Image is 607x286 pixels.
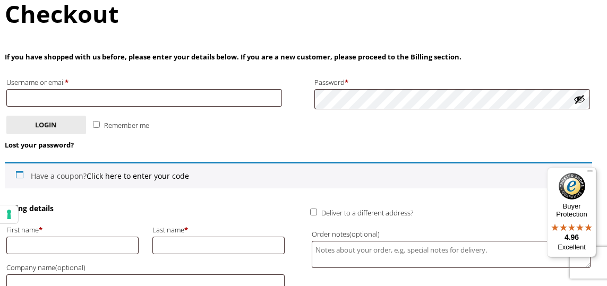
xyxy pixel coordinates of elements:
[349,229,380,239] span: (optional)
[547,202,596,218] p: Buyer Protection
[6,261,285,274] label: Company name
[5,162,592,188] div: Have a coupon?
[6,223,139,237] label: First name
[55,263,86,272] span: (optional)
[584,167,596,180] button: Menu
[312,227,591,241] label: Order notes
[321,208,413,218] span: Deliver to a different address?
[310,209,317,215] input: Deliver to a different address?
[547,167,596,257] button: Trusted Shops TrustmarkBuyer Protection4.96Excellent
[6,75,283,89] label: Username or email
[559,173,585,200] img: Trusted Shops Trustmark
[5,51,592,63] p: If you have shopped with us before, please enter your details below. If you are a new customer, p...
[152,223,285,237] label: Last name
[93,121,100,128] input: Remember me
[87,171,189,181] a: Enter your coupon code
[5,140,74,150] a: Lost your password?
[5,203,287,213] h3: Billing details
[6,116,86,134] button: Login
[565,233,579,241] span: 4.96
[547,243,596,252] p: Excellent
[314,75,591,89] label: Password
[104,120,149,130] span: Remember me
[574,93,585,105] button: Show password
